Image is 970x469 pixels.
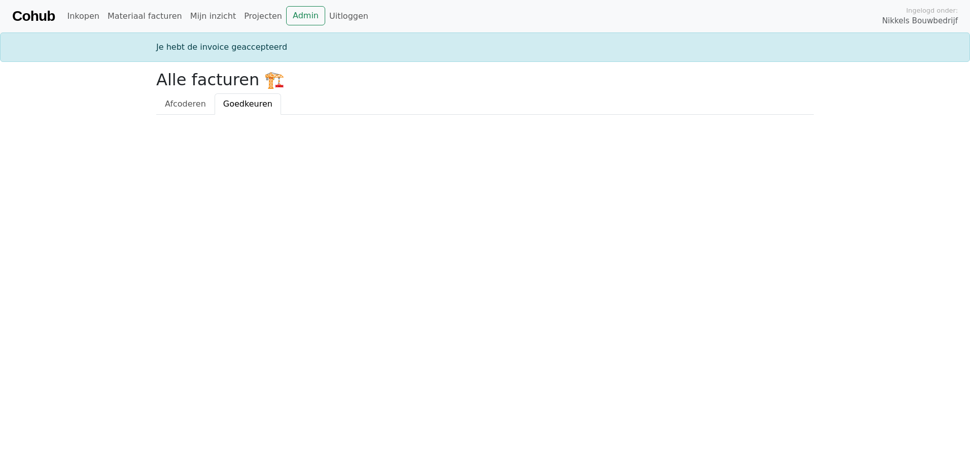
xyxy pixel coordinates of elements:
[156,70,814,89] h2: Alle facturen 🏗️
[103,6,186,26] a: Materiaal facturen
[156,93,215,115] a: Afcoderen
[165,99,206,109] span: Afcoderen
[240,6,286,26] a: Projecten
[882,15,958,27] span: Nikkels Bouwbedrijf
[223,99,272,109] span: Goedkeuren
[325,6,372,26] a: Uitloggen
[215,93,281,115] a: Goedkeuren
[150,41,820,53] div: Je hebt de invoice geaccepteerd
[186,6,240,26] a: Mijn inzicht
[906,6,958,15] span: Ingelogd onder:
[286,6,325,25] a: Admin
[12,4,55,28] a: Cohub
[63,6,103,26] a: Inkopen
